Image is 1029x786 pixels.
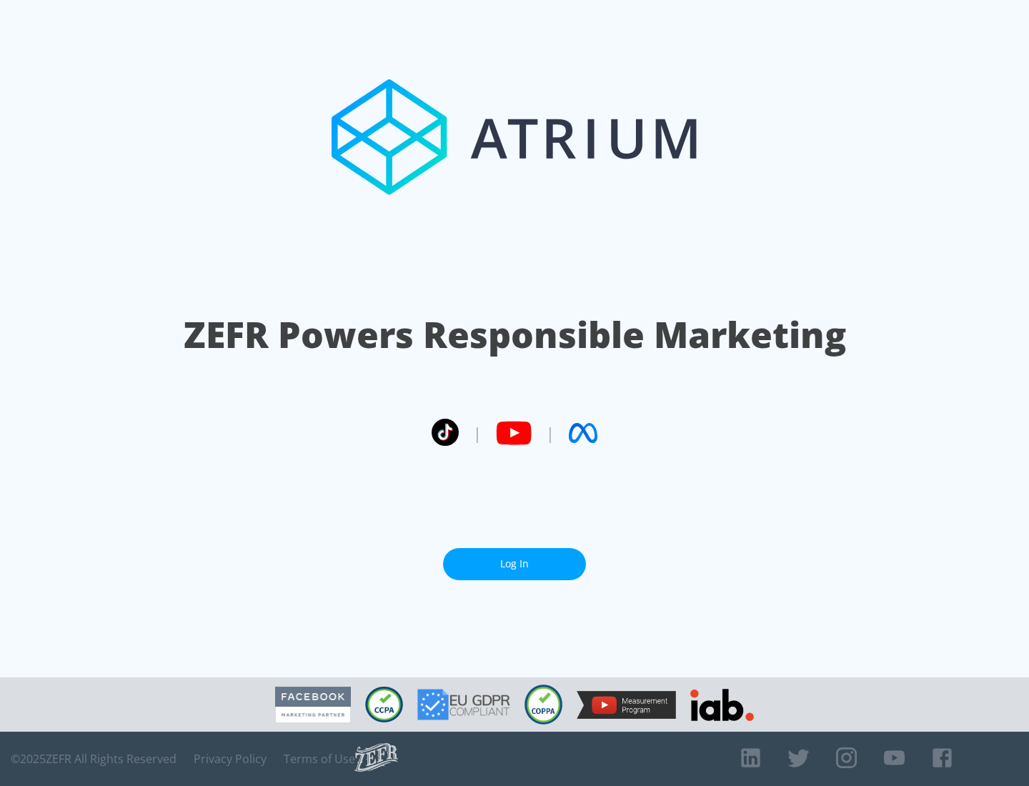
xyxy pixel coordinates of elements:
img: GDPR Compliant [417,689,510,720]
h1: ZEFR Powers Responsible Marketing [184,310,846,359]
img: IAB [690,689,754,721]
span: | [546,422,555,444]
img: Facebook Marketing Partner [275,687,351,723]
a: Terms of Use [284,752,355,766]
a: Log In [443,548,586,580]
img: COPPA Compliant [525,685,562,725]
img: YouTube Measurement Program [577,691,676,719]
img: CCPA Compliant [365,687,403,722]
span: | [473,422,482,444]
a: Privacy Policy [194,752,267,766]
span: © 2025 ZEFR All Rights Reserved [11,752,177,766]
